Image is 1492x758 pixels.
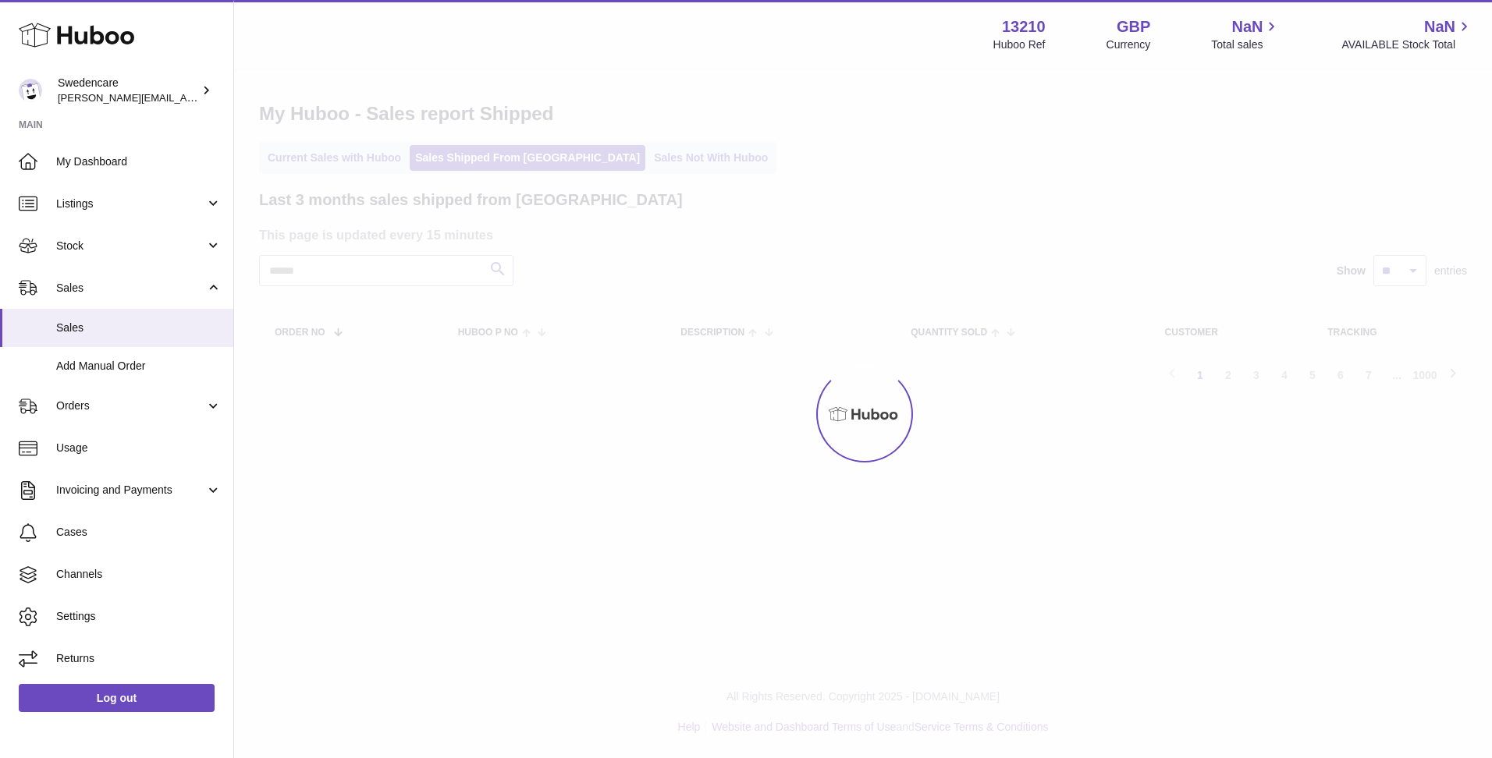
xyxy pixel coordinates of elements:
span: Stock [56,239,205,253]
span: Sales [56,321,222,335]
div: Huboo Ref [993,37,1046,52]
span: Returns [56,651,222,666]
span: Listings [56,197,205,211]
span: Usage [56,441,222,455]
span: Cases [56,525,222,540]
div: Swedencare [58,76,198,105]
a: NaN Total sales [1211,16,1281,52]
strong: GBP [1117,16,1150,37]
span: NaN [1424,16,1455,37]
span: Channels [56,567,222,582]
strong: 13210 [1002,16,1046,37]
a: Log out [19,684,215,712]
span: Invoicing and Payments [56,483,205,498]
a: NaN AVAILABLE Stock Total [1341,16,1473,52]
span: Settings [56,609,222,624]
span: NaN [1231,16,1263,37]
img: daniel.corbridge@swedencare.co.uk [19,79,42,102]
span: [PERSON_NAME][EMAIL_ADDRESS][PERSON_NAME][DOMAIN_NAME] [58,91,396,104]
span: AVAILABLE Stock Total [1341,37,1473,52]
div: Currency [1107,37,1151,52]
span: Sales [56,281,205,296]
span: Orders [56,398,205,413]
span: My Dashboard [56,154,222,169]
span: Add Manual Order [56,359,222,374]
span: Total sales [1211,37,1281,52]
